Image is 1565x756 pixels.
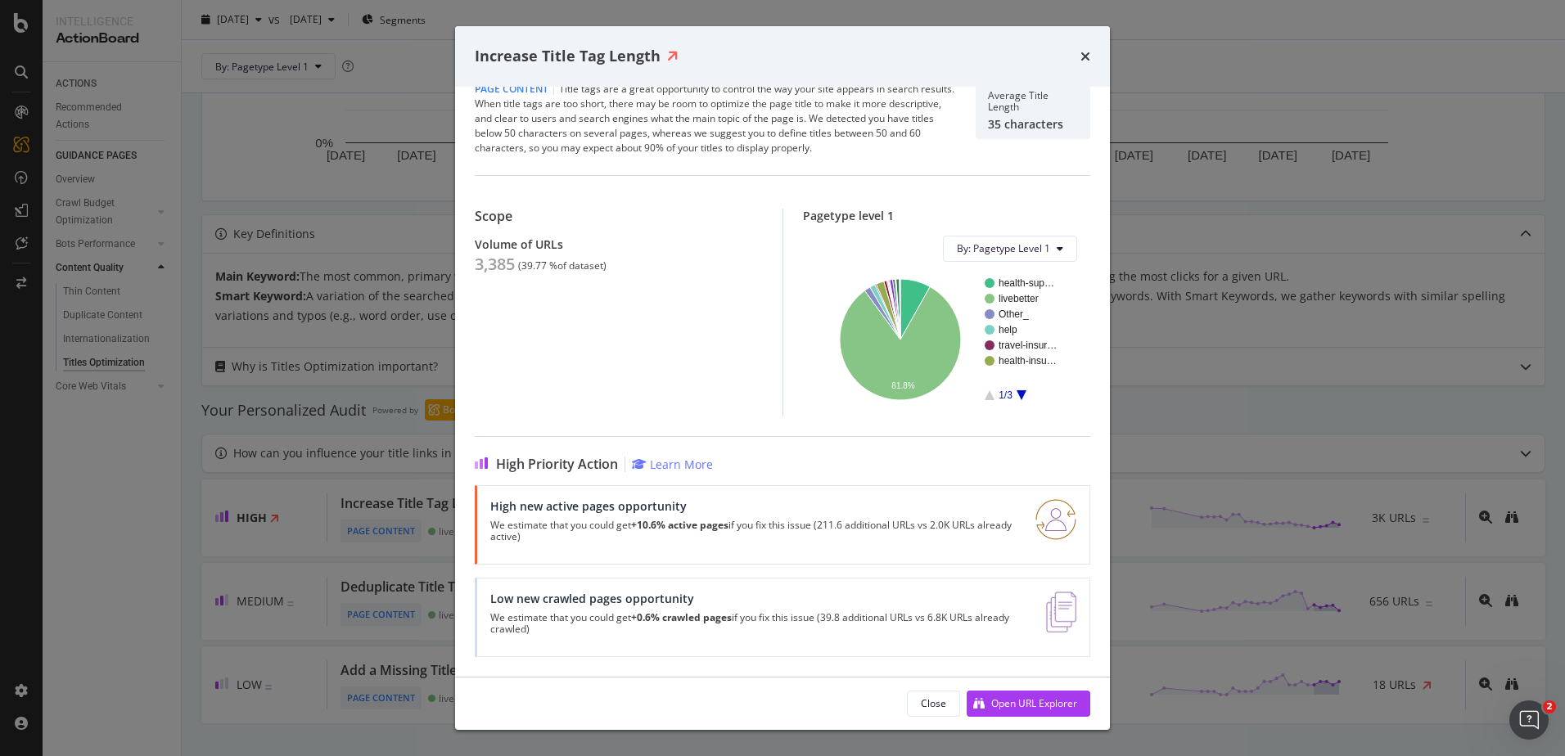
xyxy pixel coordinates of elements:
div: 35 characters [988,117,1078,131]
text: help [999,324,1017,335]
div: Title tags are a great opportunity to control the way your site appears in search results. When t... [475,82,956,155]
a: Learn More [632,457,713,472]
text: livebetter [999,293,1039,304]
div: Average Title Length [988,90,1078,113]
button: Open URL Explorer [967,691,1090,717]
div: modal [455,26,1110,730]
span: Increase Title Tag Length [475,46,661,65]
div: High new active pages opportunity [490,499,1016,513]
strong: +0.6% crawled pages [631,610,732,624]
div: Close [921,696,946,710]
p: We estimate that you could get if you fix this issue (39.8 additional URLs vs 6.8K URLs already c... [490,612,1026,635]
text: health-insu… [999,355,1057,367]
text: 81.8% [891,381,914,390]
span: | [551,82,557,96]
div: Learn More [650,457,713,472]
text: Other_ [999,308,1029,320]
span: Page Content [475,82,548,96]
div: ( 39.77 % of dataset ) [518,260,607,272]
text: travel-insur… [999,340,1057,351]
button: Close [907,691,960,717]
span: By: Pagetype Level 1 [957,241,1050,255]
span: High Priority Action [496,457,618,472]
div: Open URL Explorer [991,696,1077,710]
div: Low new crawled pages opportunity [490,592,1026,605]
strong: +10.6% active pages [631,518,728,532]
div: times [1080,46,1090,67]
button: By: Pagetype Level 1 [943,236,1077,262]
iframe: Intercom live chat [1509,700,1549,740]
img: RO06QsNG.png [1035,499,1076,540]
text: 1/3 [999,389,1013,401]
svg: A chart. [816,275,1071,403]
div: Pagetype level 1 [803,209,1091,223]
div: Scope [475,209,763,224]
p: We estimate that you could get if you fix this issue (211.6 additional URLs vs 2.0K URLs already ... [490,520,1016,542]
text: health-sup… [999,277,1054,289]
div: Volume of URLs [475,237,763,251]
img: e5DMFwAAAABJRU5ErkJggg== [1046,592,1076,632]
span: 2 [1543,700,1556,713]
div: 3,385 [475,254,515,274]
